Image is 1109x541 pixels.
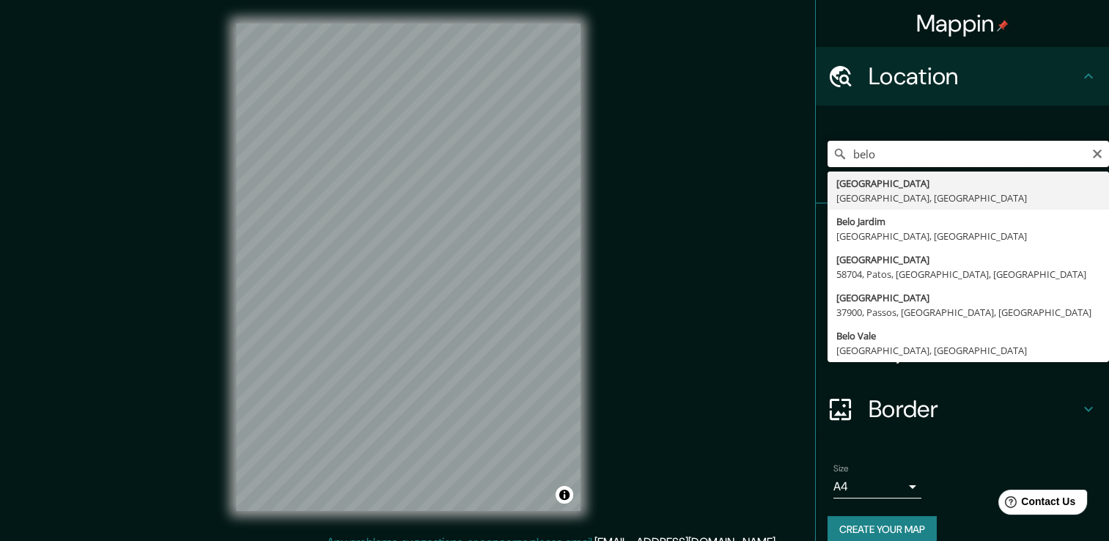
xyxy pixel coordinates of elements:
div: [GEOGRAPHIC_DATA] [836,290,1100,305]
button: Toggle attribution [556,486,573,504]
div: Style [816,262,1109,321]
h4: Location [869,62,1080,91]
div: Belo Jardim [836,214,1100,229]
div: Location [816,47,1109,106]
div: [GEOGRAPHIC_DATA], [GEOGRAPHIC_DATA] [836,191,1100,205]
div: 37900, Passos, [GEOGRAPHIC_DATA], [GEOGRAPHIC_DATA] [836,305,1100,320]
h4: Layout [869,336,1080,365]
div: Border [816,380,1109,438]
button: Clear [1091,146,1103,160]
div: Belo Vale [836,328,1100,343]
div: Pins [816,204,1109,262]
div: 58704, Patos, [GEOGRAPHIC_DATA], [GEOGRAPHIC_DATA] [836,267,1100,281]
div: [GEOGRAPHIC_DATA], [GEOGRAPHIC_DATA] [836,343,1100,358]
div: [GEOGRAPHIC_DATA] [836,252,1100,267]
h4: Mappin [916,9,1009,38]
input: Pick your city or area [828,141,1109,167]
div: [GEOGRAPHIC_DATA] [836,176,1100,191]
img: pin-icon.png [997,20,1009,32]
canvas: Map [236,23,581,511]
div: [GEOGRAPHIC_DATA], [GEOGRAPHIC_DATA] [836,229,1100,243]
h4: Border [869,394,1080,424]
iframe: Help widget launcher [979,484,1093,525]
div: Layout [816,321,1109,380]
div: A4 [833,475,921,498]
label: Size [833,463,849,475]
